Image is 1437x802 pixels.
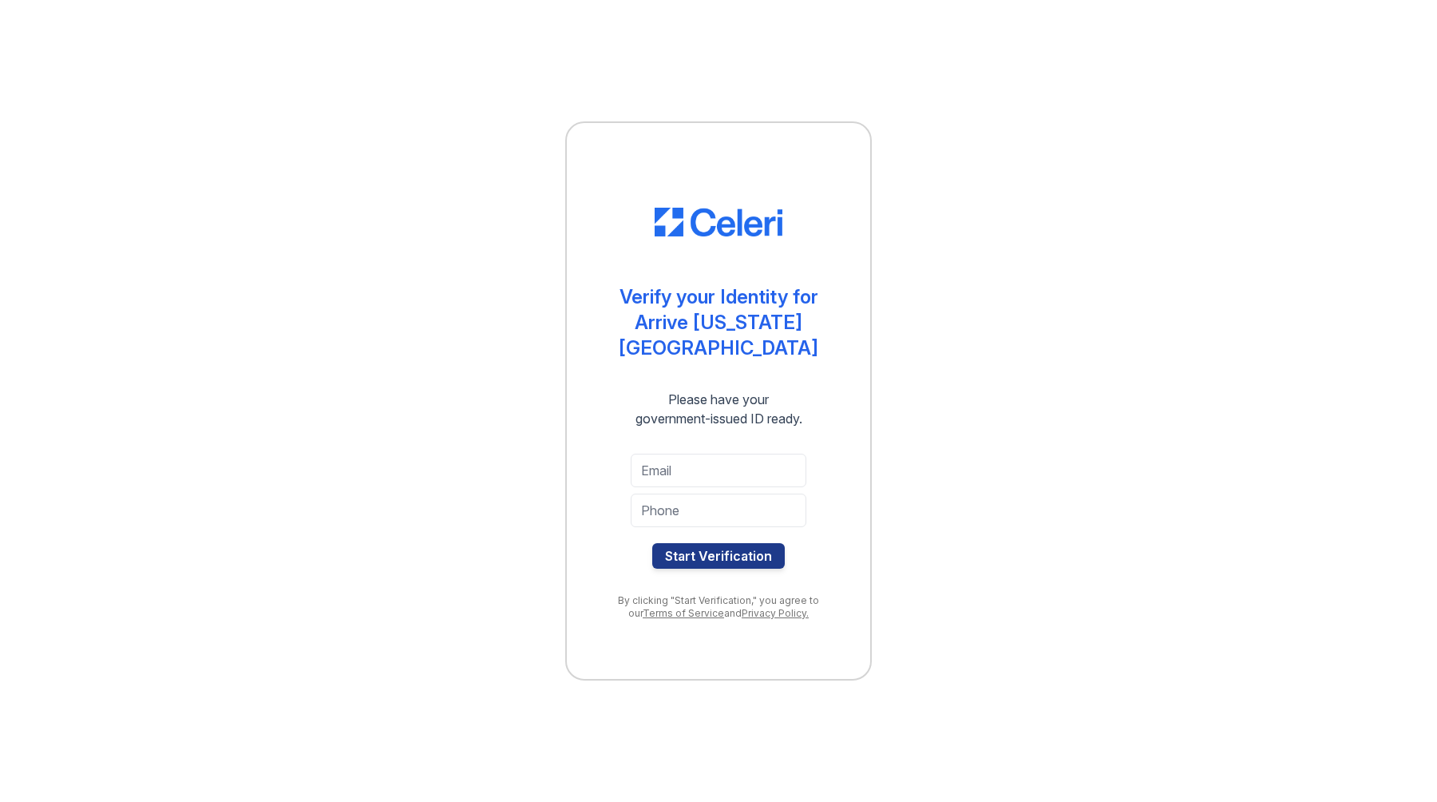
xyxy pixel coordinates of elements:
[599,594,838,620] div: By clicking "Start Verification," you agree to our and
[742,607,809,619] a: Privacy Policy.
[631,454,806,487] input: Email
[652,543,785,569] button: Start Verification
[599,284,838,361] div: Verify your Identity for Arrive [US_STATE][GEOGRAPHIC_DATA]
[607,390,831,428] div: Please have your government-issued ID ready.
[631,494,806,527] input: Phone
[655,208,782,236] img: CE_Logo_Blue-a8612792a0a2168367f1c8372b55b34899dd931a85d93a1a3d3e32e68fde9ad4.png
[1370,738,1421,786] iframe: chat widget
[643,607,724,619] a: Terms of Service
